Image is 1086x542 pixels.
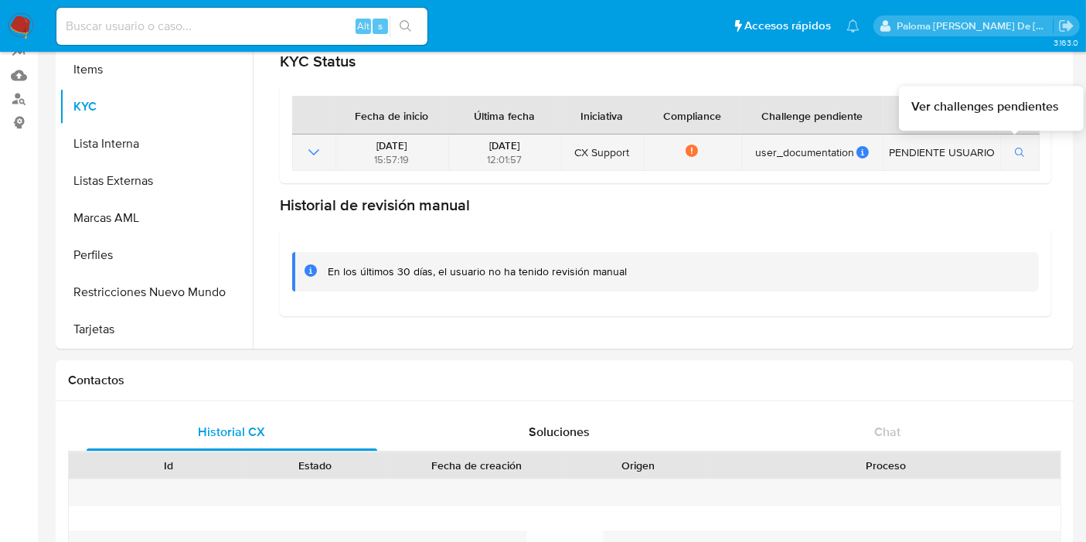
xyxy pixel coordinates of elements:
span: Accesos rápidos [744,18,831,34]
button: Tarjetas [60,311,253,348]
span: Ver challenges pendientes [911,98,1059,115]
div: Estado [253,458,377,473]
p: paloma.falcondesoto@mercadolibre.cl [897,19,1054,33]
a: Salir [1058,18,1074,34]
span: Alt [357,19,369,33]
button: search-icon [390,15,421,37]
div: Proceso [722,458,1050,473]
button: KYC [60,88,253,125]
span: s [378,19,383,33]
button: Perfiles [60,237,253,274]
button: Restricciones Nuevo Mundo [60,274,253,311]
a: Notificaciones [846,19,860,32]
div: Id [107,458,231,473]
h1: Contactos [68,373,1061,388]
button: Marcas AML [60,199,253,237]
input: Buscar usuario o caso... [56,16,427,36]
span: Historial CX [199,423,266,441]
button: Items [60,51,253,88]
button: Lista Interna [60,125,253,162]
span: Chat [874,423,900,441]
div: Fecha de creación [399,458,554,473]
button: Listas Externas [60,162,253,199]
div: Origen [576,458,700,473]
span: Soluciones [529,423,591,441]
span: 3.163.0 [1054,36,1078,49]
